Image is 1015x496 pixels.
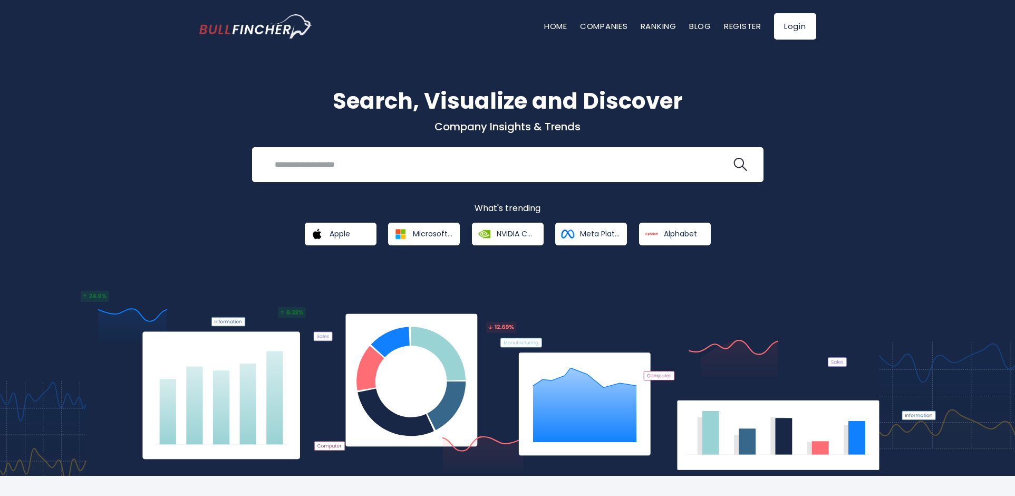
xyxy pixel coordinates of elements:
[199,84,816,118] h1: Search, Visualize and Discover
[555,223,627,245] a: Meta Platforms
[199,120,816,133] p: Company Insights & Trends
[689,21,711,32] a: Blog
[641,21,676,32] a: Ranking
[664,229,697,239] span: Alphabet
[199,14,313,39] img: bullfincher logo
[639,223,711,245] a: Alphabet
[733,158,747,171] img: search icon
[199,14,313,39] a: Go to homepage
[305,223,376,245] a: Apple
[330,229,350,239] span: Apple
[580,229,620,239] span: Meta Platforms
[199,203,816,214] p: What's trending
[544,21,567,32] a: Home
[388,223,460,245] a: Microsoft Corporation
[472,223,544,245] a: NVIDIA Corporation
[774,13,816,40] a: Login
[580,21,628,32] a: Companies
[724,21,761,32] a: Register
[497,229,536,239] span: NVIDIA Corporation
[413,229,452,239] span: Microsoft Corporation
